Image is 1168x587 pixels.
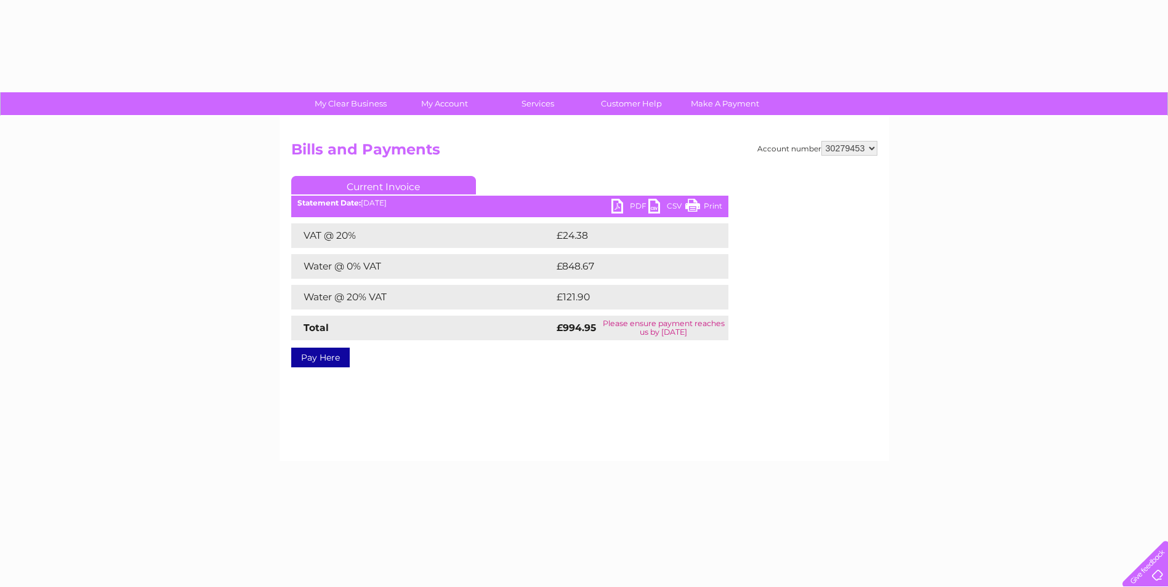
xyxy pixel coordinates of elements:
[757,141,877,156] div: Account number
[674,92,776,115] a: Make A Payment
[557,322,596,333] strong: £994.95
[291,176,476,194] a: Current Invoice
[611,199,648,217] a: PDF
[581,92,682,115] a: Customer Help
[554,254,707,279] td: £848.67
[291,254,554,279] td: Water @ 0% VAT
[393,92,495,115] a: My Account
[487,92,589,115] a: Services
[300,92,401,115] a: My Clear Business
[291,141,877,164] h2: Bills and Payments
[554,285,705,309] td: £121.90
[685,199,722,217] a: Print
[304,322,329,333] strong: Total
[291,285,554,309] td: Water @ 20% VAT
[297,198,361,207] b: Statement Date:
[291,348,350,367] a: Pay Here
[648,199,685,217] a: CSV
[291,223,554,248] td: VAT @ 20%
[599,316,728,340] td: Please ensure payment reaches us by [DATE]
[554,223,704,248] td: £24.38
[291,199,728,207] div: [DATE]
